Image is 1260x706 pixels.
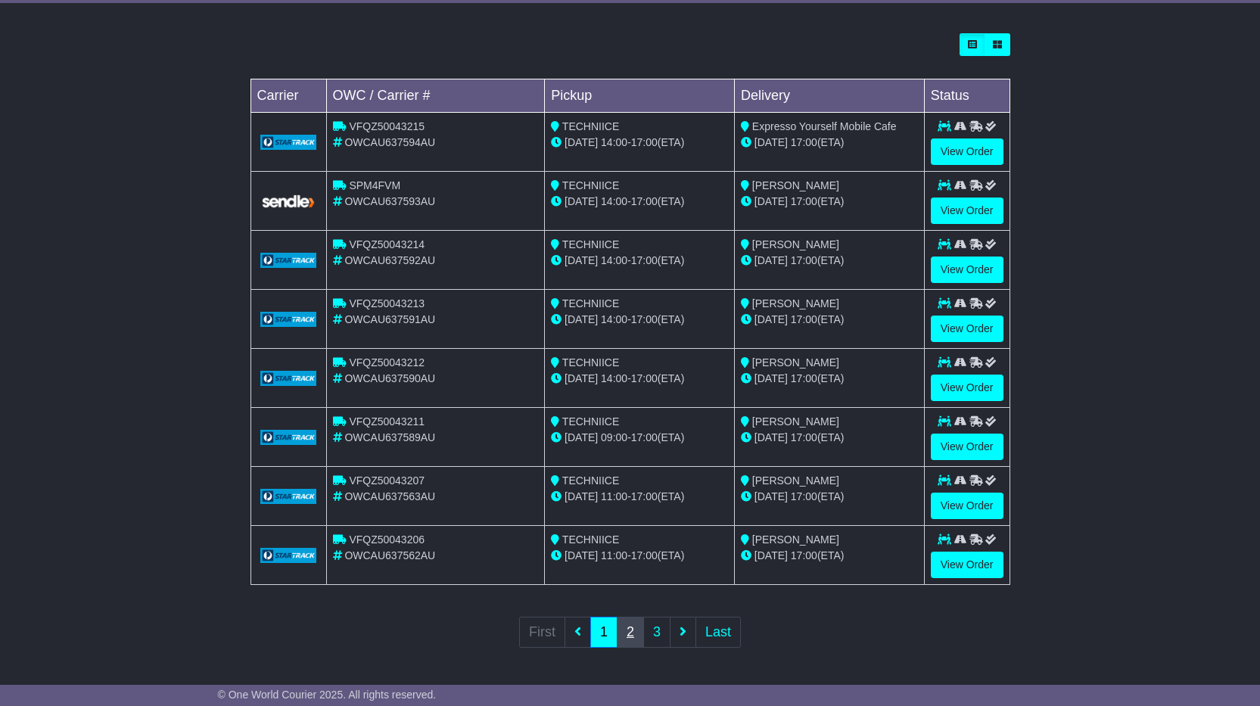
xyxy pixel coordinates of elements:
[741,135,918,151] div: (ETA)
[631,254,658,266] span: 17:00
[741,312,918,328] div: (ETA)
[551,548,728,564] div: - (ETA)
[754,195,788,207] span: [DATE]
[931,138,1003,165] a: View Order
[565,372,598,384] span: [DATE]
[791,549,817,561] span: 17:00
[695,617,741,648] a: Last
[754,313,788,325] span: [DATE]
[349,179,400,191] span: SPM4FVM
[344,431,435,443] span: OWCAU637589AU
[260,135,317,150] img: GetCarrierServiceLogo
[631,549,658,561] span: 17:00
[931,493,1003,519] a: View Order
[754,490,788,502] span: [DATE]
[601,490,627,502] span: 11:00
[260,430,317,445] img: GetCarrierServiceLogo
[601,136,627,148] span: 14:00
[565,195,598,207] span: [DATE]
[562,356,619,369] span: TECHNIICE
[631,195,658,207] span: 17:00
[752,474,839,487] span: [PERSON_NAME]
[931,316,1003,342] a: View Order
[791,431,817,443] span: 17:00
[931,257,1003,283] a: View Order
[601,549,627,561] span: 11:00
[565,136,598,148] span: [DATE]
[791,195,817,207] span: 17:00
[752,356,839,369] span: [PERSON_NAME]
[931,375,1003,401] a: View Order
[590,617,618,648] a: 1
[752,179,839,191] span: [PERSON_NAME]
[931,197,1003,224] a: View Order
[344,372,435,384] span: OWCAU637590AU
[562,120,619,132] span: TECHNIICE
[545,79,735,113] td: Pickup
[349,297,425,309] span: VFQZ50043213
[260,312,317,327] img: GetCarrierServiceLogo
[754,549,788,561] span: [DATE]
[741,253,918,269] div: (ETA)
[218,689,437,701] span: © One World Courier 2025. All rights reserved.
[791,313,817,325] span: 17:00
[791,136,817,148] span: 17:00
[631,490,658,502] span: 17:00
[260,548,317,563] img: GetCarrierServiceLogo
[344,490,435,502] span: OWCAU637563AU
[562,179,619,191] span: TECHNIICE
[752,120,897,132] span: Expresso Yourself Mobile Cafe
[260,253,317,268] img: GetCarrierServiceLogo
[349,120,425,132] span: VFQZ50043215
[791,254,817,266] span: 17:00
[349,415,425,428] span: VFQZ50043211
[752,533,839,546] span: [PERSON_NAME]
[344,195,435,207] span: OWCAU637593AU
[601,195,627,207] span: 14:00
[754,431,788,443] span: [DATE]
[601,254,627,266] span: 14:00
[565,431,598,443] span: [DATE]
[924,79,1010,113] td: Status
[260,489,317,504] img: GetCarrierServiceLogo
[565,313,598,325] span: [DATE]
[349,356,425,369] span: VFQZ50043212
[562,415,619,428] span: TECHNIICE
[562,474,619,487] span: TECHNIICE
[260,194,317,210] img: GetCarrierServiceLogo
[562,297,619,309] span: TECHNIICE
[791,372,817,384] span: 17:00
[551,430,728,446] div: - (ETA)
[791,490,817,502] span: 17:00
[754,372,788,384] span: [DATE]
[565,254,598,266] span: [DATE]
[551,312,728,328] div: - (ETA)
[260,371,317,386] img: GetCarrierServiceLogo
[601,313,627,325] span: 14:00
[344,313,435,325] span: OWCAU637591AU
[754,136,788,148] span: [DATE]
[631,313,658,325] span: 17:00
[551,253,728,269] div: - (ETA)
[741,371,918,387] div: (ETA)
[741,430,918,446] div: (ETA)
[326,79,545,113] td: OWC / Carrier #
[344,549,435,561] span: OWCAU637562AU
[349,474,425,487] span: VFQZ50043207
[741,489,918,505] div: (ETA)
[931,552,1003,578] a: View Order
[551,371,728,387] div: - (ETA)
[562,533,619,546] span: TECHNIICE
[931,434,1003,460] a: View Order
[752,297,839,309] span: [PERSON_NAME]
[741,194,918,210] div: (ETA)
[565,549,598,561] span: [DATE]
[344,136,435,148] span: OWCAU637594AU
[752,415,839,428] span: [PERSON_NAME]
[344,254,435,266] span: OWCAU637592AU
[565,490,598,502] span: [DATE]
[551,194,728,210] div: - (ETA)
[752,238,839,250] span: [PERSON_NAME]
[250,79,326,113] td: Carrier
[754,254,788,266] span: [DATE]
